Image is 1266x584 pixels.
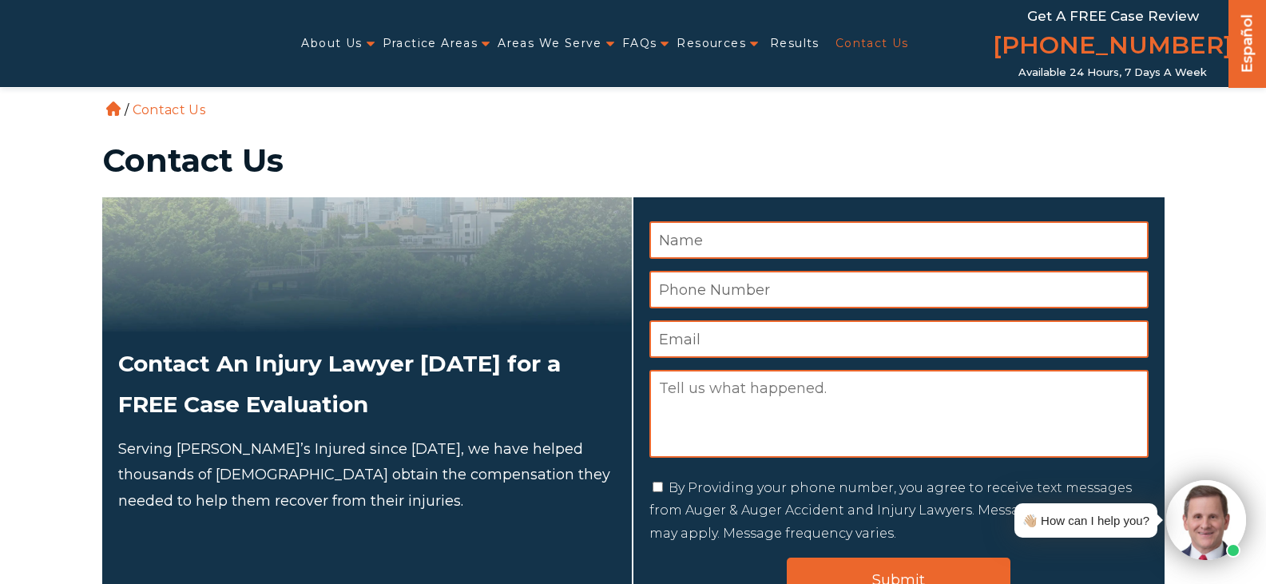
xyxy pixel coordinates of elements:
[677,27,746,60] a: Resources
[118,436,616,514] p: Serving [PERSON_NAME]’s Injured since [DATE], we have helped thousands of [DEMOGRAPHIC_DATA] obta...
[1166,480,1246,560] img: Intaker widget Avatar
[102,145,1165,177] h1: Contact Us
[383,27,478,60] a: Practice Areas
[649,320,1149,358] input: Email
[649,480,1136,542] label: By Providing your phone number, you agree to receive text messages from Auger & Auger Accident an...
[106,101,121,116] a: Home
[649,271,1149,308] input: Phone Number
[993,28,1232,66] a: [PHONE_NUMBER]
[649,221,1149,259] input: Name
[129,102,209,117] li: Contact Us
[835,27,909,60] a: Contact Us
[1018,66,1207,79] span: Available 24 Hours, 7 Days a Week
[118,344,616,424] h2: Contact An Injury Lawyer [DATE] for a FREE Case Evaluation
[622,27,657,60] a: FAQs
[102,197,632,332] img: Attorneys
[770,27,820,60] a: Results
[1022,510,1149,531] div: 👋🏼 How can I help you?
[301,27,362,60] a: About Us
[1027,8,1199,24] span: Get a FREE Case Review
[10,28,217,60] img: Auger & Auger Accident and Injury Lawyers Logo
[498,27,602,60] a: Areas We Serve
